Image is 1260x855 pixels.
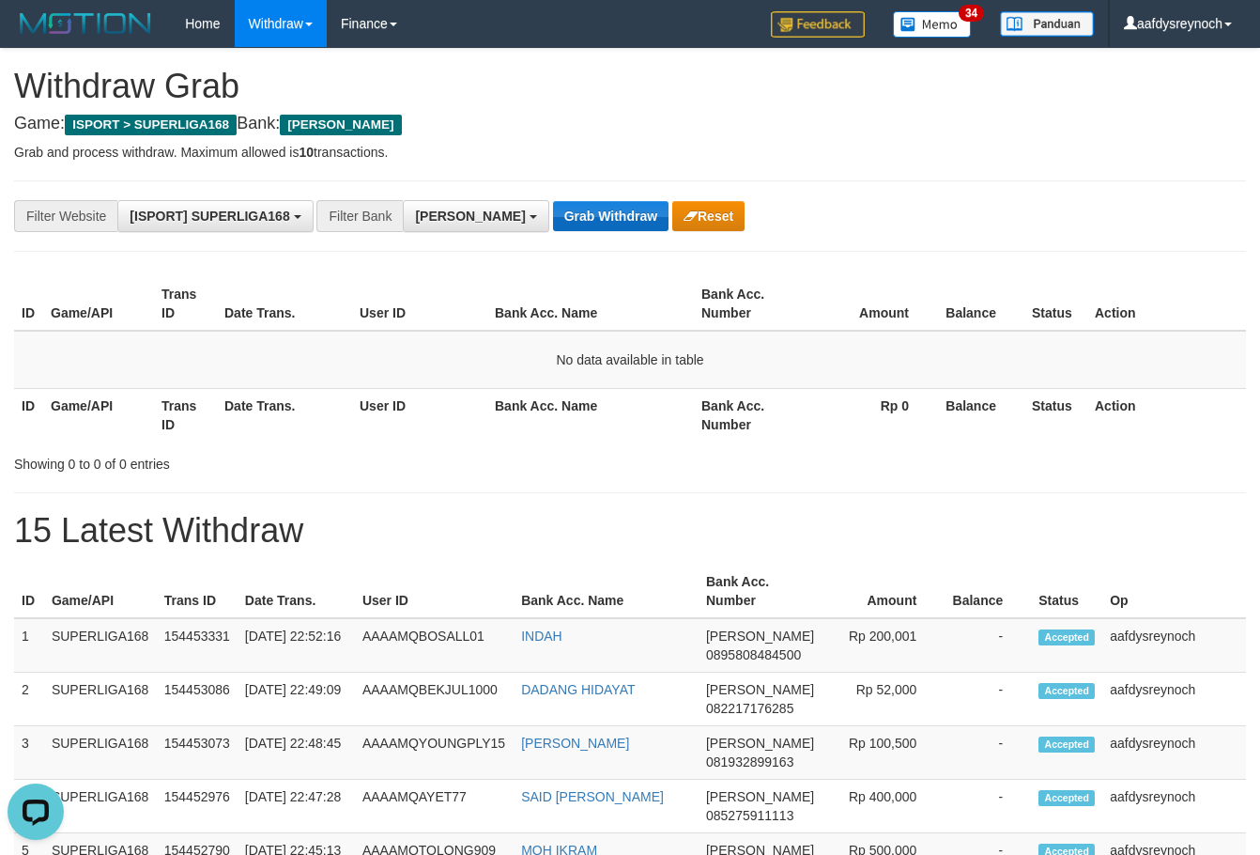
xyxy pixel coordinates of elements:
th: Bank Acc. Number [694,388,805,442]
td: SUPERLIGA168 [44,726,157,780]
span: Copy 085275911113 to clipboard [706,808,793,823]
button: Grab Withdraw [553,201,668,231]
td: 154452976 [157,780,238,833]
td: aafdysreynoch [1102,673,1246,726]
th: Bank Acc. Number [699,565,822,618]
th: Status [1024,388,1087,442]
td: Rp 52,000 [822,673,945,726]
div: Showing 0 to 0 of 0 entries [14,447,511,474]
span: [PERSON_NAME] [280,115,401,135]
td: 154453073 [157,726,238,780]
th: Date Trans. [217,277,352,331]
img: Feedback.jpg [771,11,865,38]
span: Accepted [1038,630,1095,645]
td: aafdysreynoch [1102,780,1246,833]
span: [PERSON_NAME] [706,736,814,751]
td: AAAAMQBEKJUL1000 [355,673,514,726]
th: Trans ID [154,388,217,442]
button: [PERSON_NAME] [403,200,548,232]
th: Trans ID [154,277,217,331]
th: User ID [352,277,487,331]
button: Open LiveChat chat widget [8,8,64,64]
td: [DATE] 22:52:16 [238,618,355,673]
td: - [945,673,1031,726]
td: SUPERLIGA168 [44,673,157,726]
td: aafdysreynoch [1102,726,1246,780]
th: Balance [937,388,1024,442]
td: Rp 400,000 [822,780,945,833]
img: MOTION_logo.png [14,9,157,38]
td: SUPERLIGA168 [44,618,157,673]
span: Copy 082217176285 to clipboard [706,701,793,716]
button: [ISPORT] SUPERLIGA168 [117,200,313,232]
h1: Withdraw Grab [14,68,1246,105]
td: AAAAMQAYET77 [355,780,514,833]
p: Grab and process withdraw. Maximum allowed is transactions. [14,143,1246,162]
td: AAAAMQYOUNGPLY15 [355,726,514,780]
td: 1 [14,618,44,673]
span: [PERSON_NAME] [706,682,814,697]
th: Action [1087,277,1246,331]
td: - [945,780,1031,833]
th: Date Trans. [238,565,355,618]
span: Copy 081932899163 to clipboard [706,754,793,769]
th: Status [1031,565,1102,618]
th: ID [14,277,43,331]
span: ISPORT > SUPERLIGA168 [65,115,237,135]
td: No data available in table [14,331,1246,389]
th: Bank Acc. Name [487,277,694,331]
img: Button%20Memo.svg [893,11,972,38]
td: - [945,618,1031,673]
th: Game/API [43,388,154,442]
td: Rp 100,500 [822,726,945,780]
a: DADANG HIDAYAT [521,682,635,697]
th: Game/API [44,565,157,618]
td: AAAAMQBOSALL01 [355,618,514,673]
span: [PERSON_NAME] [706,629,814,644]
td: [DATE] 22:47:28 [238,780,355,833]
th: Op [1102,565,1246,618]
span: [ISPORT] SUPERLIGA168 [130,209,289,224]
h1: 15 Latest Withdraw [14,512,1246,550]
th: Bank Acc. Name [514,565,699,618]
th: Amount [805,277,937,331]
span: 34 [959,5,984,22]
span: Accepted [1038,737,1095,753]
span: Copy 0895808484500 to clipboard [706,647,801,662]
td: aafdysreynoch [1102,618,1246,673]
th: Game/API [43,277,154,331]
th: Bank Acc. Number [694,277,805,331]
td: Rp 200,001 [822,618,945,673]
td: 154453331 [157,618,238,673]
th: Action [1087,388,1246,442]
div: Filter Website [14,200,117,232]
td: 3 [14,726,44,780]
th: Trans ID [157,565,238,618]
th: User ID [352,388,487,442]
th: ID [14,388,43,442]
a: SAID [PERSON_NAME] [521,789,664,804]
div: Filter Bank [316,200,403,232]
th: Status [1024,277,1087,331]
td: 154453086 [157,673,238,726]
a: [PERSON_NAME] [521,736,629,751]
button: Reset [672,201,745,231]
th: Rp 0 [805,388,937,442]
th: Date Trans. [217,388,352,442]
span: Accepted [1038,683,1095,699]
span: [PERSON_NAME] [415,209,525,224]
h4: Game: Bank: [14,115,1246,133]
span: [PERSON_NAME] [706,789,814,804]
th: Balance [937,277,1024,331]
th: Bank Acc. Name [487,388,694,442]
td: 2 [14,673,44,726]
a: INDAH [521,629,562,644]
th: ID [14,565,44,618]
strong: 10 [299,145,314,160]
img: panduan.png [1000,11,1094,37]
th: User ID [355,565,514,618]
td: - [945,726,1031,780]
span: Accepted [1038,790,1095,806]
td: [DATE] 22:49:09 [238,673,355,726]
th: Balance [945,565,1031,618]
